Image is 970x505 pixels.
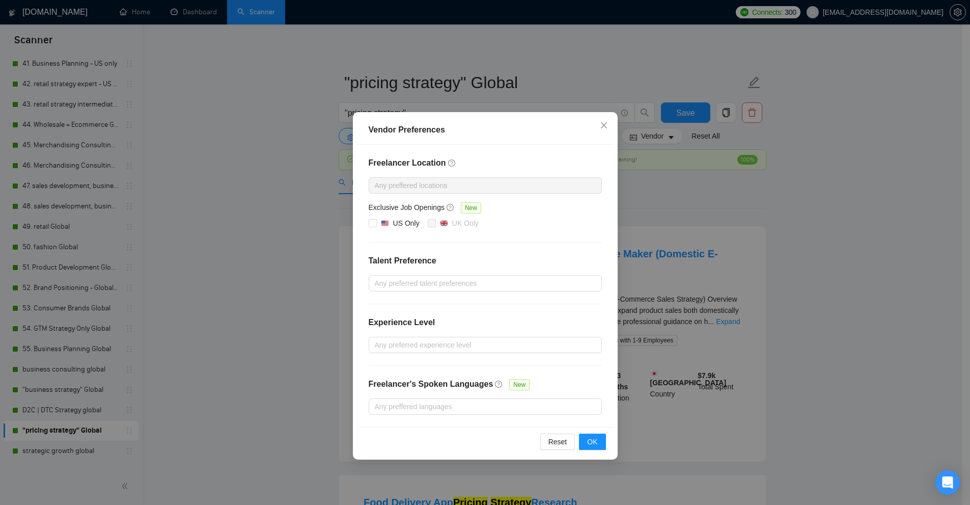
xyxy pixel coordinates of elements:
[935,470,960,495] div: Open Intercom Messenger
[548,436,567,447] span: Reset
[452,218,479,229] div: UK Only
[369,255,602,267] h4: Talent Preference
[540,434,575,450] button: Reset
[381,220,389,227] img: 🇺🇸
[590,112,618,140] button: Close
[447,203,455,211] span: question-circle
[369,124,602,136] div: Vendor Preferences
[369,316,435,329] h4: Experience Level
[369,202,445,213] h5: Exclusive Job Openings
[495,380,503,388] span: question-circle
[579,434,605,450] button: OK
[440,220,448,227] img: 🇬🇧
[369,157,602,169] h4: Freelancer Location
[369,378,493,390] h4: Freelancer's Spoken Languages
[393,218,420,229] div: US Only
[509,379,530,390] span: New
[587,436,597,447] span: OK
[600,121,608,129] span: close
[448,159,456,167] span: question-circle
[461,202,481,214] span: New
